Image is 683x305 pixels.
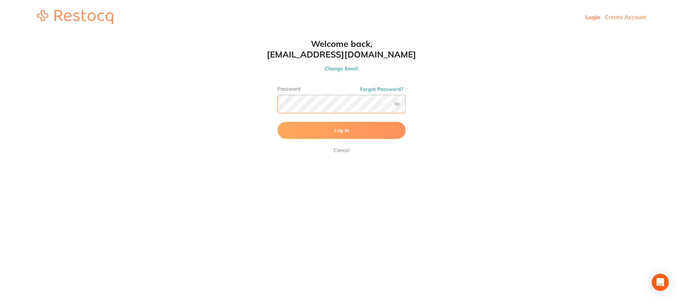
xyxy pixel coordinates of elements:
[277,86,406,92] label: Password
[277,122,406,139] button: Log In
[585,13,600,21] a: Login
[605,13,646,21] a: Create Account
[358,86,406,92] button: Forgot Password?
[37,10,113,24] img: restocq_logo.svg
[652,274,669,291] div: Open Intercom Messenger
[334,127,349,134] span: Log In
[332,146,351,154] a: Cancel
[263,65,420,72] button: Change Email
[263,38,420,60] h1: Welcome back, [EMAIL_ADDRESS][DOMAIN_NAME]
